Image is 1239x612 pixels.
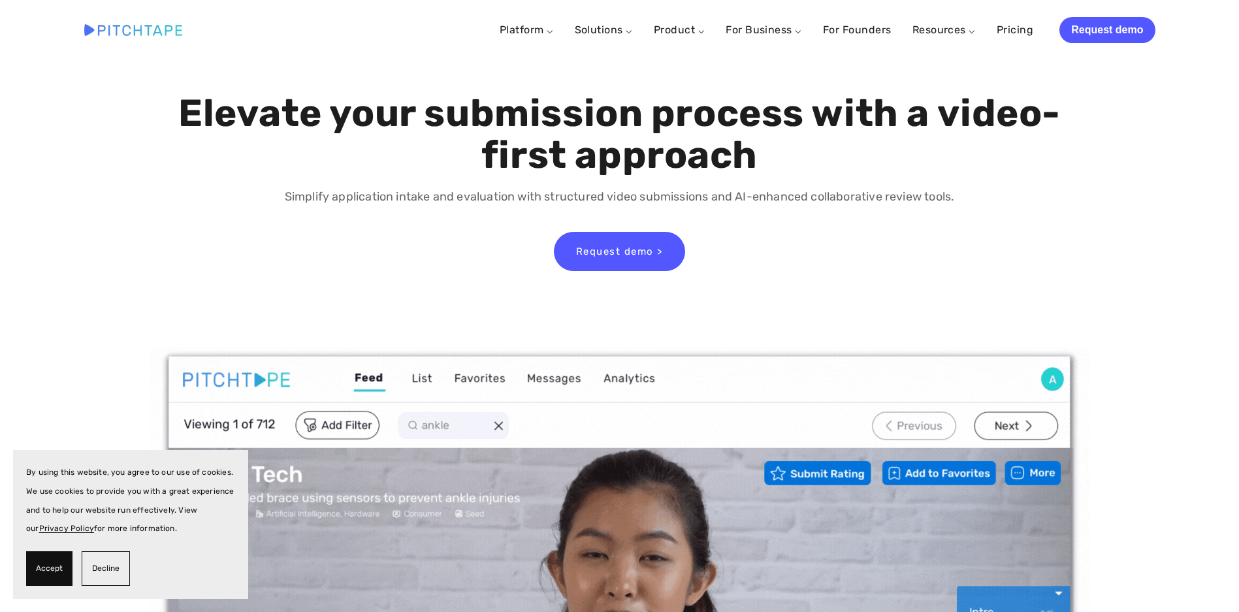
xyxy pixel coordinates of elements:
[26,463,235,538] p: By using this website, you agree to our use of cookies. We use cookies to provide you with a grea...
[726,24,802,36] a: For Business ⌵
[823,18,892,42] a: For Founders
[654,24,705,36] a: Product ⌵
[26,551,72,586] button: Accept
[82,551,130,586] button: Decline
[84,24,182,35] img: Pitchtape | Video Submission Management Software
[554,232,685,271] a: Request demo >
[912,24,976,36] a: Resources ⌵
[1059,17,1155,43] a: Request demo
[500,24,554,36] a: Platform ⌵
[36,559,63,578] span: Accept
[39,524,95,533] a: Privacy Policy
[575,24,633,36] a: Solutions ⌵
[92,559,120,578] span: Decline
[13,450,248,599] section: Cookie banner
[175,93,1064,176] h1: Elevate your submission process with a video-first approach
[997,18,1033,42] a: Pricing
[175,187,1064,206] p: Simplify application intake and evaluation with structured video submissions and AI-enhanced coll...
